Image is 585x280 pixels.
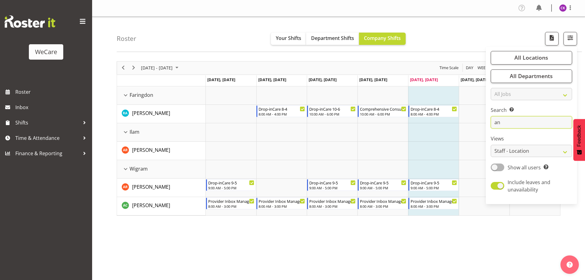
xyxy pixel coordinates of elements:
div: Drop-inCare 8-4 [259,106,305,112]
button: Download a PDF of the roster according to the set date range. [545,32,559,45]
input: Search [491,116,572,128]
span: Ilam [130,128,139,136]
div: 9:00 AM - 5:00 PM [208,185,255,190]
span: Faringdon [130,91,153,99]
span: [DATE], [DATE] [309,77,337,82]
button: Timeline Week [477,64,489,72]
div: 9:00 AM - 5:00 PM [360,185,406,190]
div: WeCare [35,47,57,57]
div: Provider Inbox Management [208,198,255,204]
div: 8:00 AM - 3:00 PM [259,204,305,209]
span: [DATE], [DATE] [207,77,235,82]
div: Rachna Anderson"s event - Drop-inCare 8-4 Begin From Tuesday, September 30, 2025 at 8:00:00 AM GM... [256,105,306,117]
td: Andrea Ramirez resource [117,142,206,160]
span: Show all users [508,164,541,171]
span: [DATE], [DATE] [258,77,286,82]
div: Andrea Ramirez"s event - Drop-inCare 9-5 Begin From Wednesday, October 1, 2025 at 9:00:00 AM GMT+... [307,179,357,191]
button: Feedback - Show survey [573,119,585,161]
span: Day [465,64,474,72]
div: 8:00 AM - 3:00 PM [360,204,406,209]
div: Andrew Casburn"s event - Provider Inbox Management Begin From Monday, September 29, 2025 at 8:00:... [206,198,256,209]
div: Provider Inbox Management [411,198,457,204]
div: Rachna Anderson"s event - Drop-inCare 8-4 Begin From Friday, October 3, 2025 at 8:00:00 AM GMT+13... [408,105,458,117]
div: Drop-inCare 9-5 [411,179,457,186]
a: [PERSON_NAME] [132,146,170,154]
div: next period [128,61,139,74]
span: Roster [15,87,89,97]
div: Drop-inCare 8-4 [411,106,457,112]
span: Company Shifts [364,35,401,41]
span: Wigram [130,165,148,172]
span: Shifts [15,118,80,127]
button: Time Scale [439,64,460,72]
td: Rachna Anderson resource [117,105,206,123]
button: Your Shifts [271,33,306,45]
span: All Departments [510,72,553,80]
div: Provider Inbox Management [360,198,406,204]
span: Finance & Reporting [15,149,80,158]
span: Week [477,64,489,72]
img: chloe-kim10479.jpg [559,4,567,12]
span: [DATE], [DATE] [461,77,489,82]
label: Search [491,106,572,114]
button: Timeline Day [465,64,474,72]
div: Andrea Ramirez"s event - Drop-inCare 9-5 Begin From Friday, October 3, 2025 at 9:00:00 AM GMT+13:... [408,179,458,191]
span: [DATE], [DATE] [410,77,438,82]
span: Department Shifts [311,35,354,41]
a: [PERSON_NAME] [132,202,170,209]
label: Views [491,135,572,142]
span: Your Shifts [276,35,301,41]
div: 8:00 AM - 3:00 PM [309,204,356,209]
span: Inbox [15,103,89,112]
div: 9:00 AM - 5:00 PM [411,185,457,190]
div: previous period [118,61,128,74]
button: All Locations [491,51,572,65]
div: Sep 29 - Oct 05, 2025 [139,61,182,74]
span: Feedback [576,125,582,147]
button: October 2025 [140,64,181,72]
div: Andrew Casburn"s event - Provider Inbox Management Begin From Tuesday, September 30, 2025 at 8:00... [256,198,306,209]
div: 8:00 AM - 3:00 PM [411,204,457,209]
div: Andrea Ramirez"s event - Drop-inCare 9-5 Begin From Monday, September 29, 2025 at 9:00:00 AM GMT+... [206,179,256,191]
div: Andrew Casburn"s event - Provider Inbox Management Begin From Thursday, October 2, 2025 at 8:00:0... [358,198,408,209]
div: Andrew Casburn"s event - Provider Inbox Management Begin From Friday, October 3, 2025 at 8:00:00 ... [408,198,458,209]
span: Time Scale [439,64,459,72]
div: Andrew Casburn"s event - Provider Inbox Management Begin From Wednesday, October 1, 2025 at 8:00:... [307,198,357,209]
img: Rosterit website logo [5,15,55,28]
table: Timeline Week of October 3, 2025 [206,86,560,215]
div: Drop-inCare 9-5 [309,179,356,186]
div: Provider Inbox Management [259,198,305,204]
button: Department Shifts [306,33,359,45]
td: Andrew Casburn resource [117,197,206,215]
td: Ilam resource [117,123,206,142]
div: 8:00 AM - 4:00 PM [259,112,305,116]
button: Previous [119,64,127,72]
td: Faringdon resource [117,86,206,105]
div: 8:00 AM - 4:00 PM [411,112,457,116]
div: Andrea Ramirez"s event - Drop-inCare 9-5 Begin From Thursday, October 2, 2025 at 9:00:00 AM GMT+1... [358,179,408,191]
span: Time & Attendance [15,133,80,143]
h4: Roster [117,35,136,42]
span: Include leaves and unavailability [508,179,550,193]
a: [PERSON_NAME] [132,109,170,117]
button: All Departments [491,69,572,83]
button: Filter Shifts [564,32,577,45]
span: [PERSON_NAME] [132,183,170,190]
img: help-xxl-2.png [567,262,573,268]
span: [DATE], [DATE] [359,77,387,82]
div: 10:00 AM - 6:00 PM [309,112,356,116]
td: Wigram resource [117,160,206,179]
a: [PERSON_NAME] [132,183,170,191]
div: Drop-inCare 10-6 [309,106,356,112]
div: Drop-inCare 9-5 [360,179,406,186]
span: All Locations [514,54,548,61]
div: 10:00 AM - 6:00 PM [360,112,406,116]
div: Timeline Week of October 3, 2025 [117,61,560,216]
div: Provider Inbox Management [309,198,356,204]
div: Rachna Anderson"s event - Drop-inCare 10-6 Begin From Wednesday, October 1, 2025 at 10:00:00 AM G... [307,105,357,117]
div: 9:00 AM - 5:00 PM [309,185,356,190]
div: Drop-inCare 9-5 [208,179,255,186]
div: Rachna Anderson"s event - Comprehensive Consult 10-6 Begin From Thursday, October 2, 2025 at 10:0... [358,105,408,117]
button: Next [130,64,138,72]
